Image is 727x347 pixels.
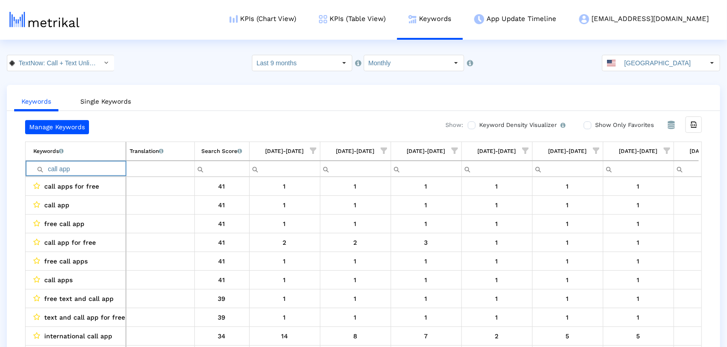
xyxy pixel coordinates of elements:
td: Column Translation [126,142,194,161]
span: Show filter options for column '01/01/25-01/31/25' [381,147,387,154]
span: Show filter options for column '05/01/25-05/31/25' [664,147,670,154]
div: 4/30/25 [536,237,600,248]
input: Filter cell [126,161,194,176]
div: Select [99,55,114,71]
div: 2/28/25 [394,274,458,286]
div: 12/31/24 [253,311,317,323]
span: text and call app for free [44,311,125,323]
div: 4/30/25 [536,180,600,192]
div: 1/31/25 [324,274,387,286]
div: 2/28/25 [394,218,458,230]
div: 34 [198,330,246,342]
div: Select [448,55,464,71]
div: Export all data [685,116,702,133]
img: my-account-menu-icon.png [579,14,589,24]
input: Filter cell [391,161,461,176]
span: call apps [44,274,73,286]
td: Filter cell [249,161,320,177]
div: 41 [198,274,246,286]
div: 3/31/25 [465,199,529,211]
td: Filter cell [126,161,194,177]
div: 5/31/25 [607,218,670,230]
input: Filter cell [533,161,603,176]
div: 1/31/25 [324,218,387,230]
input: Filter cell [462,161,532,176]
div: 5/31/25 [607,199,670,211]
div: 12/31/24 [253,237,317,248]
div: [DATE]-[DATE] [478,145,516,157]
span: call app [44,199,69,211]
div: 41 [198,255,246,267]
span: free call app [44,218,84,230]
div: 5/31/25 [607,330,670,342]
div: 41 [198,237,246,248]
div: 2/28/25 [394,255,458,267]
td: Filter cell [603,161,674,177]
td: Column 05/01/25-05/31/25 [603,142,674,161]
td: Column 04/01/25-04/30/25 [532,142,603,161]
div: 2/28/25 [394,293,458,305]
div: 1/31/25 [324,199,387,211]
td: Column 01/01/25-01/31/25 [320,142,391,161]
div: 41 [198,199,246,211]
img: metrical-logo-light.png [10,12,79,27]
span: international call app [44,330,112,342]
div: 1/31/25 [324,293,387,305]
div: Select [704,55,720,71]
label: Keyword Density Visualizer [477,120,565,130]
div: Translation [130,145,163,157]
div: 12/31/24 [253,274,317,286]
div: 12/31/24 [253,218,317,230]
div: 12/31/24 [253,180,317,192]
div: [DATE]-[DATE] [336,145,375,157]
img: app-update-menu-icon.png [474,14,484,24]
div: 5/31/25 [607,255,670,267]
div: 3/31/25 [465,218,529,230]
span: free text and call app [44,293,114,305]
div: 5/31/25 [607,311,670,323]
div: 4/30/25 [536,293,600,305]
td: Filter cell [461,161,532,177]
div: 4/30/25 [536,218,600,230]
div: 4/30/25 [536,330,600,342]
span: free call apps [44,255,88,267]
div: 2/28/25 [394,330,458,342]
div: 04/01/25-04/30/25 [549,145,587,157]
a: Keywords [14,93,58,111]
td: Column Search Score [194,142,249,161]
span: call apps for free [44,180,99,192]
td: Column 02/01/25-02/28/25 [391,142,461,161]
div: [DATE]-[DATE] [407,145,445,157]
div: 3/31/25 [465,330,529,342]
a: Manage Keywords [25,120,89,134]
div: 3/31/25 [465,274,529,286]
td: Column 12/01/24-12/31/24 [249,142,320,161]
input: Filter cell [250,161,320,176]
div: 39 [198,293,246,305]
div: 5/31/25 [607,293,670,305]
img: keywords.png [408,15,417,23]
input: Filter cell [603,161,674,176]
div: 3/31/25 [465,255,529,267]
td: Filter cell [391,161,461,177]
div: 4/30/25 [536,274,600,286]
td: Filter cell [320,161,391,177]
div: 1/31/25 [324,180,387,192]
div: [DATE]-[DATE] [266,145,304,157]
div: 12/31/24 [253,199,317,211]
div: Keywords [33,145,63,157]
td: Filter cell [194,161,249,177]
img: kpi-chart-menu-icon.png [230,15,238,23]
div: [DATE]-[DATE] [619,145,658,157]
div: 12/31/24 [253,293,317,305]
input: Filter cell [320,161,391,176]
div: 4/30/25 [536,199,600,211]
span: Show filter options for column '03/01/25-03/31/25' [523,147,529,154]
div: 5/31/25 [607,180,670,192]
div: 1/31/25 [324,330,387,342]
td: Filter cell [26,161,126,177]
div: 3/31/25 [465,311,529,323]
div: Search Score [202,145,242,157]
div: 1/31/25 [324,237,387,248]
label: Show Only Favorites [593,120,654,130]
